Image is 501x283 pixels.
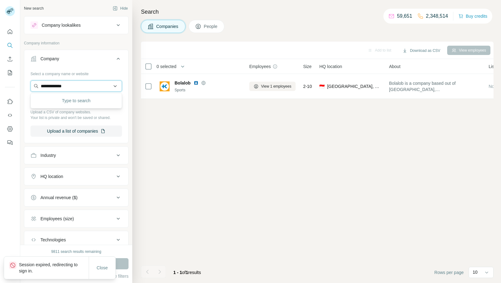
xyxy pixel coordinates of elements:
[434,269,464,276] span: Rows per page
[32,94,120,107] div: Type to search
[249,82,296,91] button: View 1 employees
[160,81,170,91] img: Logo of Bolalob
[426,12,448,20] p: 2,348,514
[24,6,44,11] div: New search
[24,40,129,46] p: Company information
[303,63,311,70] span: Size
[30,115,122,121] p: Your list is private and won't be saved or shared.
[398,46,444,55] button: Download as CSV
[5,96,15,107] button: Use Surfe on LinkedIn
[40,56,59,62] div: Company
[303,83,312,89] span: 2-10
[24,232,128,247] button: Technologies
[40,216,74,222] div: Employees (size)
[473,269,478,275] p: 10
[157,63,176,70] span: 0 selected
[5,53,15,65] button: Enrich CSV
[389,80,481,93] span: Bolalob is a company based out of [GEOGRAPHIC_DATA], [GEOGRAPHIC_DATA], [GEOGRAPHIC_DATA].
[24,148,128,163] button: Industry
[24,18,128,33] button: Company lookalikes
[173,270,182,275] span: 1 - 1
[141,7,494,16] h4: Search
[30,126,122,137] button: Upload a list of companies
[204,23,218,30] span: People
[327,83,382,89] span: [GEOGRAPHIC_DATA], Special capital Region of [GEOGRAPHIC_DATA], [GEOGRAPHIC_DATA]
[42,22,81,28] div: Company lookalikes
[389,63,400,70] span: About
[173,270,201,275] span: results
[397,12,412,20] p: 59,651
[458,12,487,21] button: Buy credits
[5,123,15,135] button: Dashboard
[24,169,128,184] button: HQ location
[489,63,498,70] span: Lists
[5,137,15,148] button: Feedback
[24,190,128,205] button: Annual revenue ($)
[5,110,15,121] button: Use Surfe API
[319,83,325,89] span: 🇮🇩
[51,249,101,254] div: 9811 search results remaining
[97,265,108,271] span: Close
[186,270,188,275] span: 1
[40,152,56,158] div: Industry
[5,26,15,37] button: Quick start
[156,23,179,30] span: Companies
[108,4,132,13] button: Hide
[30,69,122,77] div: Select a company name or website
[249,63,271,70] span: Employees
[30,109,122,115] p: Upload a CSV of company websites.
[175,87,242,93] div: Sports
[24,51,128,69] button: Company
[92,262,112,273] button: Close
[194,80,199,85] img: LinkedIn logo
[261,84,291,89] span: View 1 employees
[5,67,15,78] button: My lists
[182,270,186,275] span: of
[19,262,89,274] p: Session expired, redirecting to sign in.
[319,63,342,70] span: HQ location
[40,237,66,243] div: Technologies
[175,80,190,86] span: Bolalob
[40,194,77,201] div: Annual revenue ($)
[5,40,15,51] button: Search
[24,211,128,226] button: Employees (size)
[40,173,63,180] div: HQ location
